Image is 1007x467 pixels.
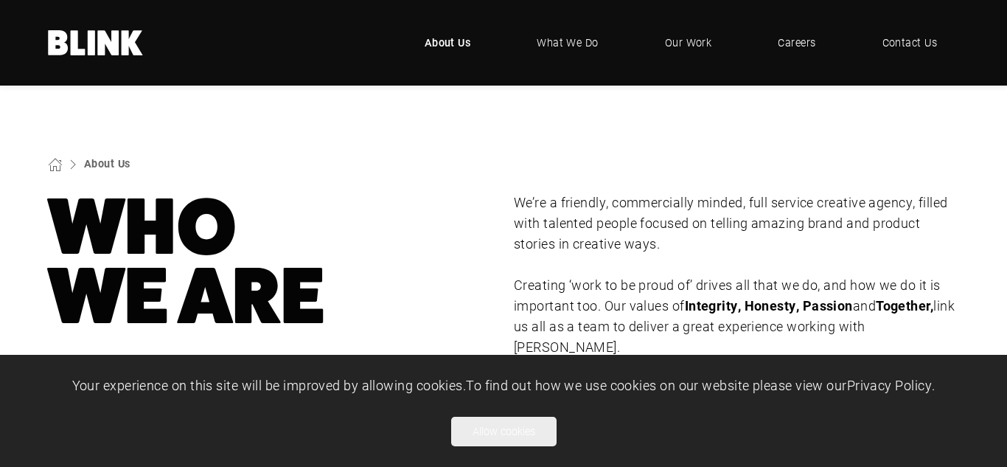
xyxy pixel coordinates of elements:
p: We’re a friendly, commercially minded, full service creative agency, filled with talented people ... [514,193,959,255]
a: About Us [84,156,130,170]
span: What We Do [537,35,599,51]
strong: Integrity, Honesty, Passion [685,297,853,314]
span: Your experience on this site will be improved by allowing cookies. To find out how we use cookies... [72,376,935,394]
span: Careers [778,35,815,51]
a: Careers [756,21,837,65]
a: Our Work [643,21,734,65]
h1: Who We Are [48,193,493,331]
span: About Us [425,35,471,51]
a: Privacy Policy [847,376,932,394]
p: Creating ‘work to be proud of’ drives all that we do, and how we do it is important too. Our valu... [514,275,959,358]
button: Allow cookies [451,417,557,446]
strong: Together, [876,297,933,314]
span: Contact Us [882,35,938,51]
a: What We Do [515,21,621,65]
a: Contact Us [860,21,960,65]
a: About Us [403,21,493,65]
span: Our Work [665,35,712,51]
a: Home [48,30,144,55]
